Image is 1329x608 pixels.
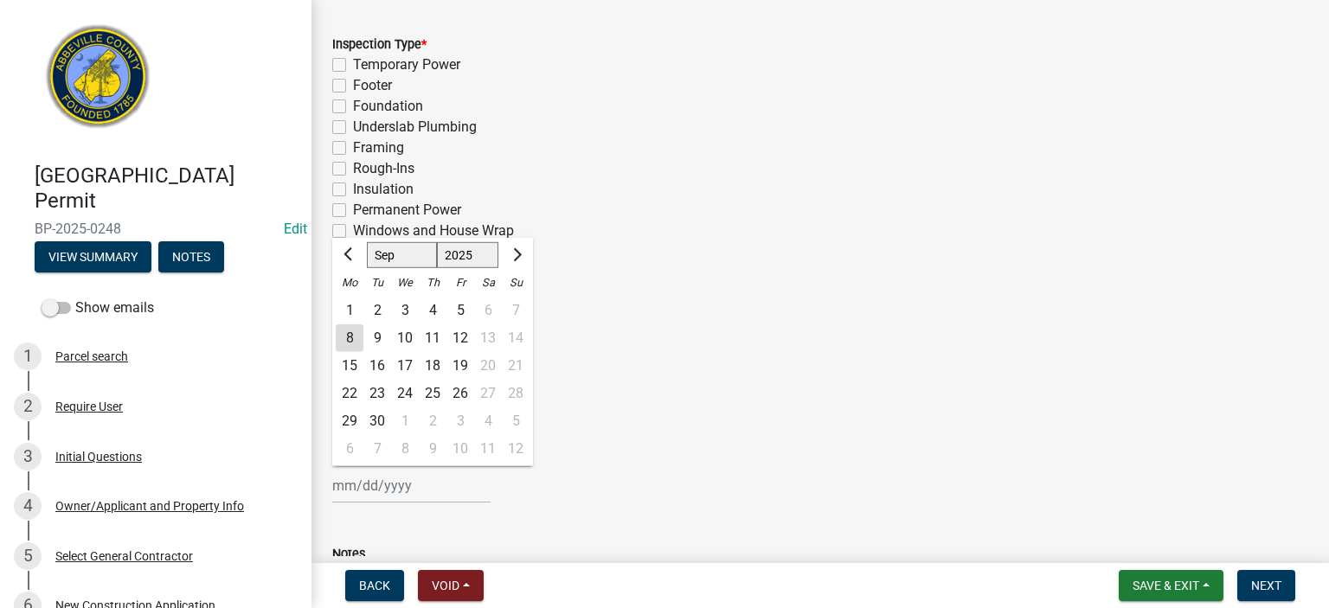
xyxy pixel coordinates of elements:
div: Wednesday, October 1, 2025 [391,407,419,435]
wm-modal-confirm: Notes [158,251,224,265]
div: Thursday, September 11, 2025 [419,324,446,352]
div: 2 [363,297,391,324]
div: 2 [419,407,446,435]
label: Show emails [42,298,154,318]
div: Fr [446,269,474,297]
div: Monday, September 29, 2025 [336,407,363,435]
div: Monday, September 1, 2025 [336,297,363,324]
div: Th [419,269,446,297]
label: Rough-Ins [353,158,414,179]
label: Temporary Power [353,54,460,75]
div: 11 [419,324,446,352]
div: 19 [446,352,474,380]
label: Inspection Type [332,39,427,51]
wm-modal-confirm: Edit Application Number [284,221,307,237]
label: Framing [353,138,404,158]
div: Friday, September 5, 2025 [446,297,474,324]
div: 15 [336,352,363,380]
div: 1 [391,407,419,435]
label: Footer [353,75,392,96]
div: 17 [391,352,419,380]
label: Permanent Power [353,200,461,221]
div: 9 [419,435,446,463]
span: Void [432,579,459,592]
label: Underslab Plumbing [353,117,477,138]
div: Monday, September 22, 2025 [336,380,363,407]
div: 2 [14,393,42,420]
button: View Summary [35,241,151,272]
div: 7 [363,435,391,463]
button: Next month [505,241,526,269]
div: 10 [446,435,474,463]
label: Insulation [353,179,414,200]
div: Tuesday, September 23, 2025 [363,380,391,407]
div: 10 [391,324,419,352]
label: Foundation [353,96,423,117]
div: Tuesday, September 30, 2025 [363,407,391,435]
wm-modal-confirm: Summary [35,251,151,265]
div: Friday, September 26, 2025 [446,380,474,407]
div: Su [502,269,530,297]
div: 25 [419,380,446,407]
button: Void [418,570,484,601]
div: 26 [446,380,474,407]
div: 24 [391,380,419,407]
div: 4 [419,297,446,324]
div: 16 [363,352,391,380]
div: 29 [336,407,363,435]
div: Thursday, October 2, 2025 [419,407,446,435]
div: Thursday, October 9, 2025 [419,435,446,463]
div: Owner/Applicant and Property Info [55,500,244,512]
div: Wednesday, October 8, 2025 [391,435,419,463]
div: 22 [336,380,363,407]
div: Monday, September 8, 2025 [336,324,363,352]
div: 5 [14,542,42,570]
div: Friday, September 12, 2025 [446,324,474,352]
div: Thursday, September 25, 2025 [419,380,446,407]
img: Abbeville County, South Carolina [35,18,162,145]
div: Tuesday, September 16, 2025 [363,352,391,380]
div: 1 [336,297,363,324]
div: Tuesday, September 2, 2025 [363,297,391,324]
div: Wednesday, September 10, 2025 [391,324,419,352]
a: Edit [284,221,307,237]
h4: [GEOGRAPHIC_DATA] Permit [35,163,298,214]
span: Next [1251,579,1281,592]
select: Select year [437,242,499,268]
div: 30 [363,407,391,435]
input: mm/dd/yyyy [332,468,491,503]
span: Save & Exit [1133,579,1199,592]
div: Require User [55,400,123,413]
div: 3 [14,443,42,470]
div: Tuesday, October 7, 2025 [363,435,391,463]
div: 4 [14,492,42,520]
div: 6 [336,435,363,463]
span: BP-2025-0248 [35,221,277,237]
button: Save & Exit [1119,570,1223,601]
div: Mo [336,269,363,297]
div: Wednesday, September 24, 2025 [391,380,419,407]
div: Initial Questions [55,451,142,463]
div: 23 [363,380,391,407]
select: Select month [367,242,437,268]
div: Friday, September 19, 2025 [446,352,474,380]
div: 12 [446,324,474,352]
div: 3 [446,407,474,435]
button: Notes [158,241,224,272]
div: Parcel search [55,350,128,362]
div: 3 [391,297,419,324]
div: We [391,269,419,297]
div: 8 [336,324,363,352]
div: Friday, October 3, 2025 [446,407,474,435]
div: Monday, October 6, 2025 [336,435,363,463]
div: 1 [14,342,42,370]
div: Thursday, September 4, 2025 [419,297,446,324]
div: 18 [419,352,446,380]
div: 5 [446,297,474,324]
div: Monday, September 15, 2025 [336,352,363,380]
div: Select General Contractor [55,550,193,562]
div: Tuesday, September 9, 2025 [363,324,391,352]
div: 9 [363,324,391,352]
div: Thursday, September 18, 2025 [419,352,446,380]
button: Previous month [339,241,360,269]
